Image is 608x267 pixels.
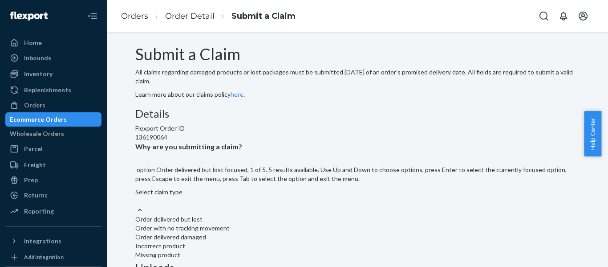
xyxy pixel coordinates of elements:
div: Order delivered but lost [135,215,580,224]
p: Why are you submitting a claim? [135,142,580,152]
button: Help Center [584,111,601,156]
div: Ecommerce Orders [10,115,67,124]
div: Inventory [24,70,53,78]
button: Open notifications [555,7,572,25]
div: Select claim type [135,188,580,197]
a: Freight [5,158,101,172]
h1: Submit a Claim [135,45,580,63]
a: Prep [5,173,101,187]
div: Inbounds [24,53,51,62]
h3: Details [135,108,580,119]
ol: breadcrumbs [114,3,303,29]
p: Learn more about our claims policy . [135,90,580,99]
a: Ecommerce Orders [5,112,101,127]
img: Flexport logo [10,12,48,21]
div: Order with no tracking movement [135,224,580,233]
input: Why are you submitting a claim? option Order delivered but lost focused, 1 of 5. 5 results availa... [135,197,136,205]
div: Missing product [135,251,580,259]
button: Integrations [5,234,101,248]
div: Home [24,38,42,47]
div: Parcel [24,144,43,153]
button: Open account menu [574,7,592,25]
a: Inventory [5,67,101,81]
div: Order delivered damaged [135,233,580,242]
div: Reporting [24,207,54,216]
a: Home [5,36,101,50]
div: Freight [24,160,46,169]
div: Orders [24,101,45,110]
p: option Order delivered but lost focused, 1 of 5. 5 results available. Use Up and Down to choose o... [135,165,580,183]
a: Orders [5,98,101,112]
a: here [231,90,243,98]
a: Add Integration [5,252,101,263]
div: Replenishments [24,86,71,94]
div: Wholesale Orders [10,129,64,138]
a: Parcel [5,142,101,156]
div: Flexport Order ID [135,124,580,133]
div: Add Integration [24,253,64,261]
a: Inbounds [5,51,101,65]
a: Returns [5,188,101,202]
div: Incorrect product [135,242,580,251]
a: Orders [121,11,148,21]
button: Close Navigation [84,7,101,25]
div: 136190064 [135,133,580,142]
div: Returns [24,191,48,200]
button: Open Search Box [535,7,553,25]
div: Integrations [24,237,61,246]
div: Prep [24,176,38,185]
a: Reporting [5,204,101,218]
a: Submit a Claim [231,11,296,21]
a: Wholesale Orders [5,127,101,141]
a: Replenishments [5,83,101,97]
p: All claims regarding damaged products or lost packages must be submitted [DATE] of an order’s pro... [135,68,580,86]
a: Order Detail [165,11,215,21]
